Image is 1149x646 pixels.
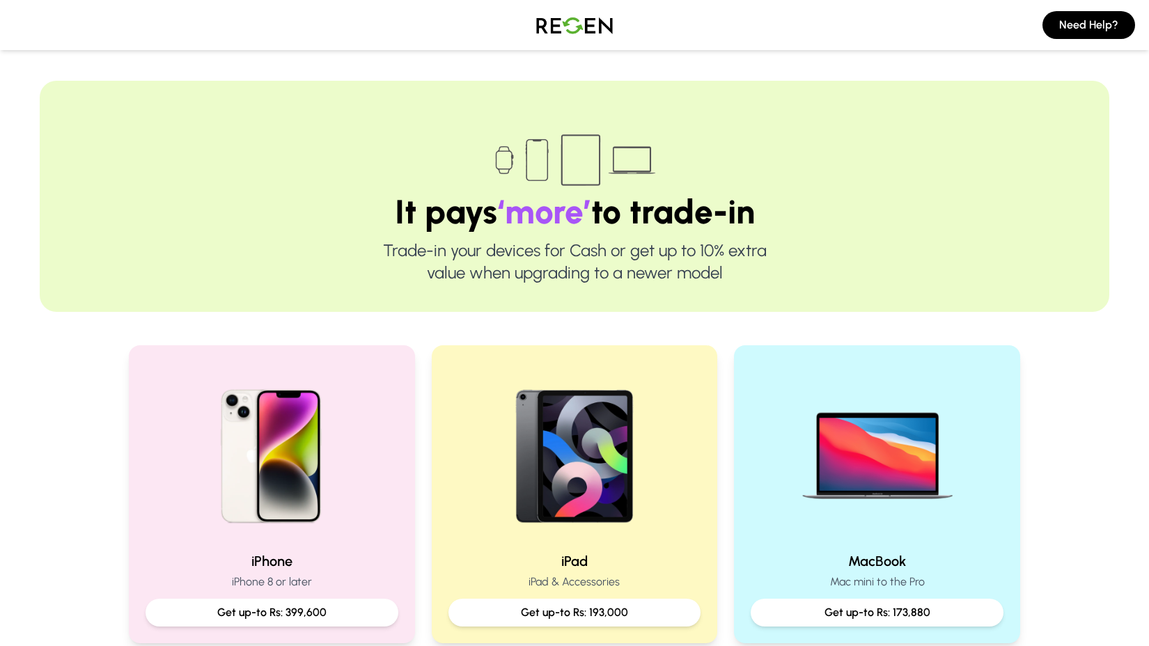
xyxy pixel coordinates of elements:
[146,551,398,571] h2: iPhone
[751,551,1003,571] h2: MacBook
[485,362,664,540] img: iPad
[1042,11,1135,39] button: Need Help?
[487,125,662,195] img: Trade-in devices
[526,6,623,45] img: Logo
[146,574,398,590] p: iPhone 8 or later
[448,574,701,590] p: iPad & Accessories
[751,574,1003,590] p: Mac mini to the Pro
[157,604,387,621] p: Get up-to Rs: 399,600
[448,551,701,571] h2: iPad
[84,195,1065,228] h1: It pays to trade-in
[788,362,967,540] img: MacBook
[182,362,361,540] img: iPhone
[497,191,591,232] span: ‘more’
[460,604,690,621] p: Get up-to Rs: 193,000
[762,604,992,621] p: Get up-to Rs: 173,880
[84,239,1065,284] p: Trade-in your devices for Cash or get up to 10% extra value when upgrading to a newer model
